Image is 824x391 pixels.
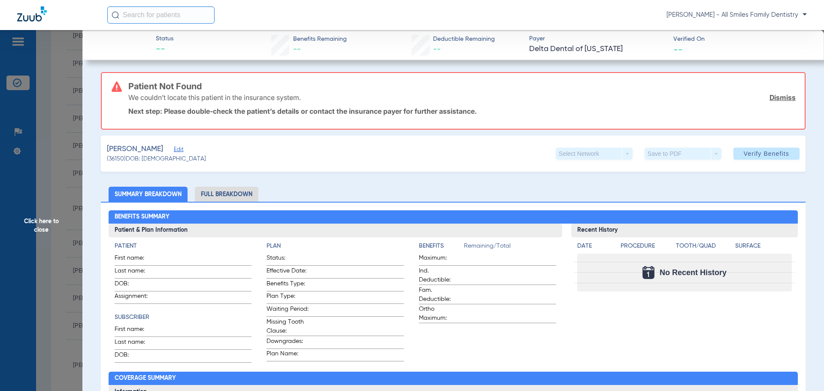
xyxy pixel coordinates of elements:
span: Fam. Deductible: [419,286,461,304]
h2: Benefits Summary [109,210,798,224]
span: Verified On [673,35,810,44]
span: Assignment: [115,292,157,303]
img: Zuub Logo [17,6,47,21]
h3: Recent History [571,224,798,237]
span: (36150) DOB: [DEMOGRAPHIC_DATA] [107,155,206,164]
span: Effective Date: [267,267,309,278]
span: DOB: [115,351,157,362]
p: Next step: Please double-check the patient’s details or contact the insurance payer for further a... [128,107,796,115]
span: [PERSON_NAME] - All Smiles Family Dentistry [666,11,807,19]
a: Dismiss [769,93,796,102]
input: Search for patients [107,6,215,24]
h3: Patient Not Found [128,82,796,91]
h3: Patient & Plan Information [109,224,562,237]
h2: Coverage Summary [109,372,798,385]
span: Downgrades: [267,337,309,349]
app-breakdown-title: Surface [735,242,792,254]
h4: Surface [735,242,792,251]
span: First name: [115,325,157,336]
p: We couldn’t locate this patient in the insurance system. [128,93,301,102]
span: Delta Dental of [US_STATE] [529,44,666,55]
img: error-icon [112,82,122,92]
span: Ortho Maximum: [419,305,461,323]
span: Payer [529,34,666,43]
span: Last name: [115,338,157,349]
h4: Date [577,242,613,251]
span: Benefits Type: [267,279,309,291]
span: Benefits Remaining [293,35,347,44]
app-breakdown-title: Benefits [419,242,464,254]
span: Maximum: [419,254,461,265]
li: Full Breakdown [195,187,258,202]
app-breakdown-title: Date [577,242,613,254]
span: Waiting Period: [267,305,309,316]
li: Summary Breakdown [109,187,188,202]
h4: Tooth/Quad [676,242,733,251]
span: First name: [115,254,157,265]
span: DOB: [115,279,157,291]
span: Status: [267,254,309,265]
span: Edit [174,146,182,155]
h4: Patient [115,242,252,251]
span: Last name: [115,267,157,278]
h4: Subscriber [115,313,252,322]
span: -- [156,44,173,56]
span: Remaining/Total [464,242,556,254]
h4: Plan [267,242,404,251]
span: -- [673,45,683,54]
span: [PERSON_NAME] [107,144,163,155]
button: Verify Benefits [733,148,800,160]
span: Missing Tooth Clause: [267,318,309,336]
h4: Procedure [621,242,673,251]
app-breakdown-title: Tooth/Quad [676,242,733,254]
span: Plan Type: [267,292,309,303]
span: Verify Benefits [744,150,789,157]
app-breakdown-title: Procedure [621,242,673,254]
iframe: Chat Widget [781,350,824,391]
img: Calendar [642,266,654,279]
span: -- [433,45,441,53]
span: Plan Name: [267,349,309,361]
span: Status [156,34,173,43]
span: No Recent History [660,268,727,277]
img: Search Icon [112,11,119,19]
span: Ind. Deductible: [419,267,461,285]
span: Deductible Remaining [433,35,495,44]
h4: Benefits [419,242,464,251]
span: -- [293,45,301,53]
